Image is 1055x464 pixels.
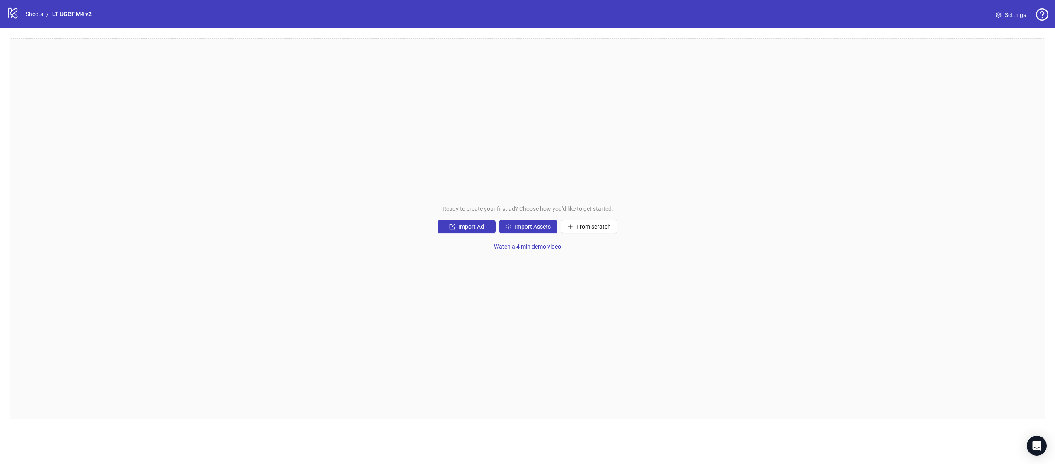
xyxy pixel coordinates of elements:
button: From scratch [561,220,617,233]
span: Import Ad [458,223,484,230]
span: Watch a 4 min demo video [494,243,561,250]
span: Settings [1005,10,1026,19]
button: Import Assets [499,220,557,233]
div: Open Intercom Messenger [1027,436,1047,456]
span: import [449,224,455,230]
a: Settings [989,8,1033,22]
button: Import Ad [438,220,496,233]
button: Watch a 4 min demo video [487,240,568,253]
span: setting [996,12,1002,18]
li: / [46,10,49,19]
span: From scratch [576,223,611,230]
a: Sheets [24,10,45,19]
span: Import Assets [515,223,551,230]
span: plus [567,224,573,230]
span: cloud-upload [506,224,511,230]
span: Ready to create your first ad? Choose how you'd like to get started: [443,204,613,213]
a: LT UGCF M4 v2 [51,10,93,19]
span: question-circle [1036,8,1048,21]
